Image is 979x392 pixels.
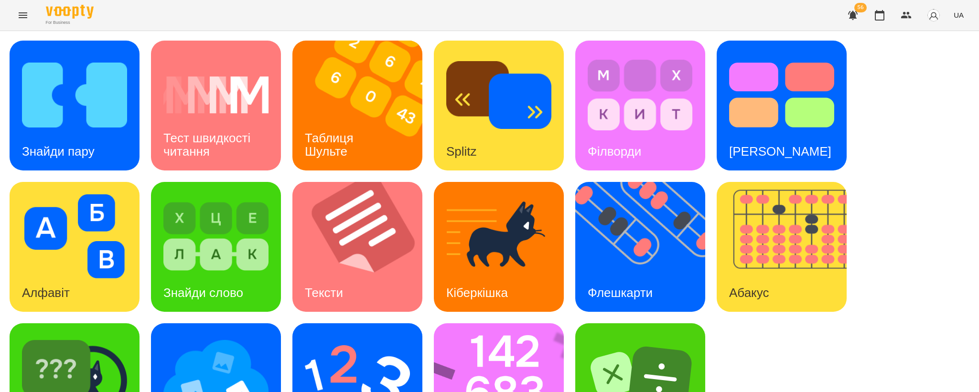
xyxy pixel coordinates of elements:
img: avatar_s.png [927,9,940,22]
h3: Флешкарти [588,286,653,300]
h3: Тексти [305,286,343,300]
a: АлфавітАлфавіт [10,182,140,312]
img: Знайди слово [163,194,269,278]
img: Алфавіт [22,194,127,278]
a: ТекстиТексти [292,182,422,312]
img: Абакус [717,182,859,312]
a: SplitzSplitz [434,41,564,170]
span: For Business [46,20,94,26]
img: Тест швидкості читання [163,53,269,137]
img: Таблиця Шульте [292,41,434,170]
img: Тест Струпа [729,53,834,137]
img: Філворди [588,53,693,137]
a: КіберкішкаКіберкішка [434,182,564,312]
a: Таблиця ШультеТаблиця Шульте [292,41,422,170]
button: Menu [11,4,34,27]
a: Знайди словоЗнайди слово [151,182,281,312]
a: Тест Струпа[PERSON_NAME] [717,41,847,170]
img: Кіберкішка [446,194,551,278]
a: ФілвордиФілворди [575,41,705,170]
h3: [PERSON_NAME] [729,144,831,159]
h3: Таблиця Шульте [305,131,357,158]
h3: Splitz [446,144,477,159]
img: Тексти [292,182,434,312]
h3: Філворди [588,144,641,159]
span: UA [954,10,964,20]
span: 56 [854,3,867,12]
img: Флешкарти [575,182,717,312]
img: Знайди пару [22,53,127,137]
h3: Абакус [729,286,769,300]
a: ФлешкартиФлешкарти [575,182,705,312]
img: Splitz [446,53,551,137]
h3: Алфавіт [22,286,70,300]
h3: Кіберкішка [446,286,508,300]
h3: Тест швидкості читання [163,131,254,158]
h3: Знайди слово [163,286,243,300]
img: Voopty Logo [46,5,94,19]
a: АбакусАбакус [717,182,847,312]
a: Знайди паруЗнайди пару [10,41,140,170]
h3: Знайди пару [22,144,95,159]
button: UA [950,6,968,24]
a: Тест швидкості читанняТест швидкості читання [151,41,281,170]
